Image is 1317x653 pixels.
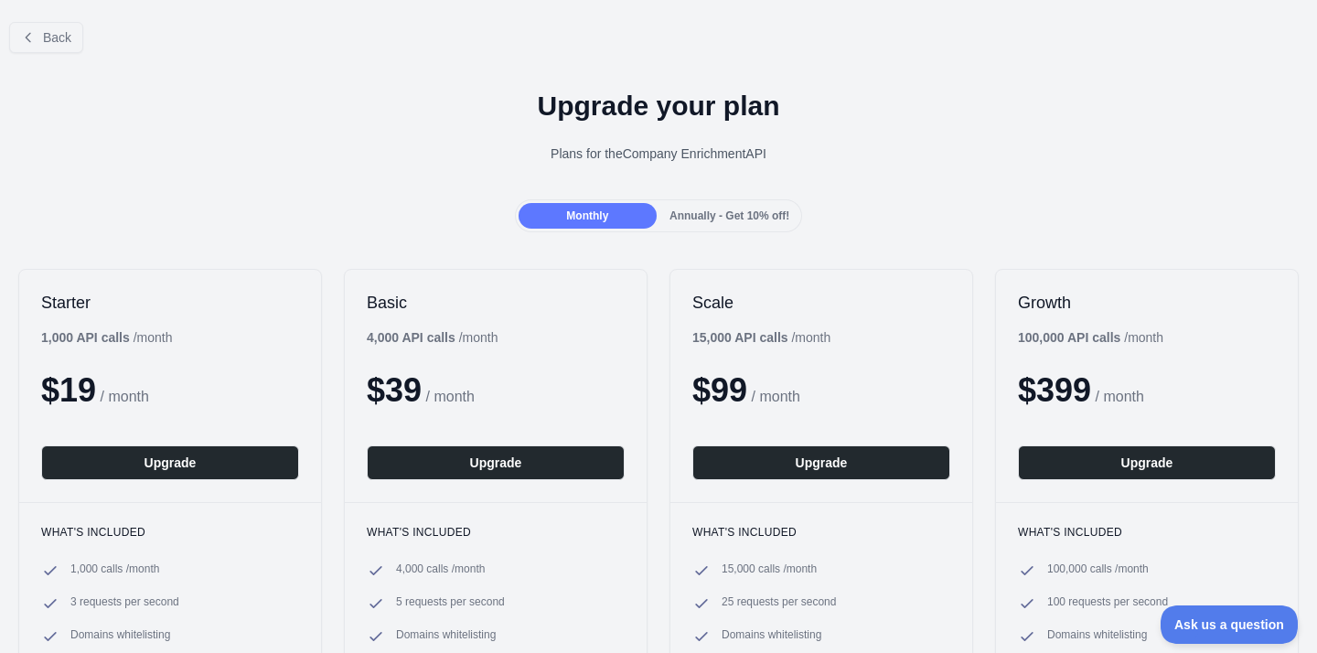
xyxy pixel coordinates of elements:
h2: Basic [367,292,625,314]
span: $ 99 [692,371,747,409]
div: / month [367,328,498,347]
h2: Scale [692,292,950,314]
div: / month [692,328,830,347]
iframe: Toggle Customer Support [1161,605,1299,644]
span: $ 399 [1018,371,1091,409]
b: 100,000 API calls [1018,330,1120,345]
div: / month [1018,328,1163,347]
b: 15,000 API calls [692,330,788,345]
h2: Growth [1018,292,1276,314]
